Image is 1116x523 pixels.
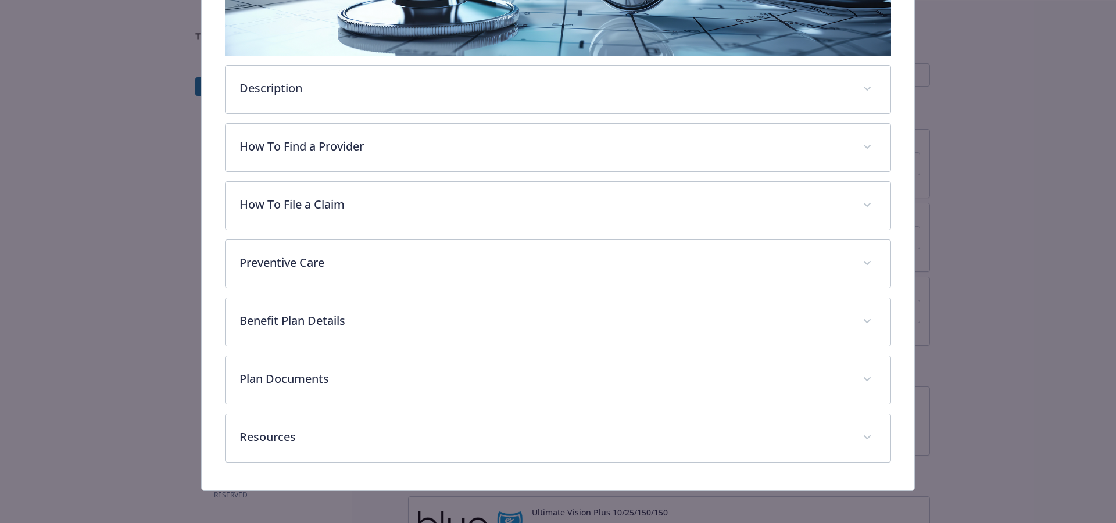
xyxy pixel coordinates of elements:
div: How To Find a Provider [226,124,891,171]
p: Resources [239,428,849,446]
p: How To File a Claim [239,196,849,213]
div: Preventive Care [226,240,891,288]
p: Description [239,80,849,97]
p: Benefit Plan Details [239,312,849,329]
p: Plan Documents [239,370,849,388]
div: Description [226,66,891,113]
div: Plan Documents [226,356,891,404]
div: Resources [226,414,891,462]
div: How To File a Claim [226,182,891,230]
p: Preventive Care [239,254,849,271]
div: Benefit Plan Details [226,298,891,346]
p: How To Find a Provider [239,138,849,155]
